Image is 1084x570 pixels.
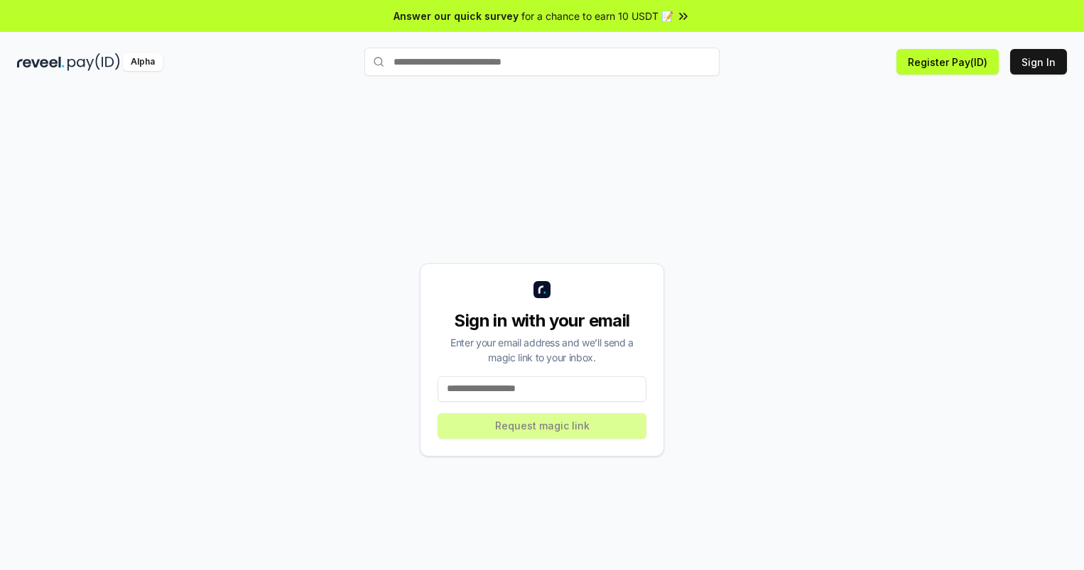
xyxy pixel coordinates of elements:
img: logo_small [533,281,551,298]
span: Answer our quick survey [394,9,519,23]
button: Sign In [1010,49,1067,75]
div: Sign in with your email [438,309,646,332]
div: Alpha [123,53,163,71]
span: for a chance to earn 10 USDT 📝 [521,9,673,23]
img: reveel_dark [17,53,65,71]
img: pay_id [67,53,120,71]
div: Enter your email address and we’ll send a magic link to your inbox. [438,335,646,365]
button: Register Pay(ID) [896,49,999,75]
